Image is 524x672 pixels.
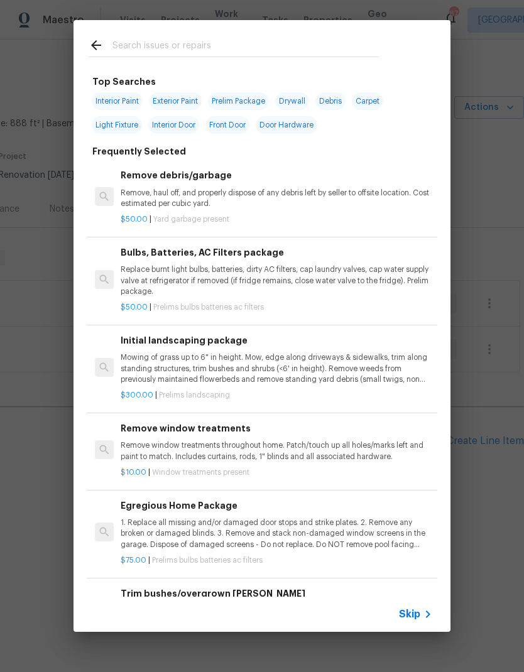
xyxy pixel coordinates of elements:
[256,116,317,134] span: Door Hardware
[399,608,420,621] span: Skip
[92,116,142,134] span: Light Fixture
[315,92,346,110] span: Debris
[159,391,230,399] span: Prelims landscaping
[92,75,156,89] h6: Top Searches
[121,469,146,476] span: $10.00
[152,556,263,564] span: Prelims bulbs batteries ac filters
[121,440,432,462] p: Remove window treatments throughout home. Patch/touch up all holes/marks left and paint to match....
[121,391,153,399] span: $300.00
[121,352,432,384] p: Mowing of grass up to 6" in height. Mow, edge along driveways & sidewalks, trim along standing st...
[92,92,143,110] span: Interior Paint
[121,467,432,478] p: |
[121,168,432,182] h6: Remove debris/garbage
[121,302,432,313] p: |
[352,92,383,110] span: Carpet
[121,214,432,225] p: |
[121,421,432,435] h6: Remove window treatments
[121,215,148,223] span: $50.00
[152,469,249,476] span: Window treatments present
[121,555,432,566] p: |
[121,333,432,347] h6: Initial landscaping package
[205,116,249,134] span: Front Door
[92,144,186,158] h6: Frequently Selected
[208,92,269,110] span: Prelim Package
[121,556,146,564] span: $75.00
[121,390,432,401] p: |
[121,246,432,259] h6: Bulbs, Batteries, AC Filters package
[275,92,309,110] span: Drywall
[149,92,202,110] span: Exterior Paint
[153,215,229,223] span: Yard garbage present
[121,303,148,311] span: $50.00
[112,38,379,57] input: Search issues or repairs
[121,518,432,550] p: 1. Replace all missing and/or damaged door stops and strike plates. 2. Remove any broken or damag...
[121,264,432,296] p: Replace burnt light bulbs, batteries, dirty AC filters, cap laundry valves, cap water supply valv...
[153,303,264,311] span: Prelims bulbs batteries ac filters
[148,116,199,134] span: Interior Door
[121,188,432,209] p: Remove, haul off, and properly dispose of any debris left by seller to offsite location. Cost est...
[121,587,432,600] h6: Trim bushes/overgrown [PERSON_NAME]
[121,499,432,512] h6: Egregious Home Package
